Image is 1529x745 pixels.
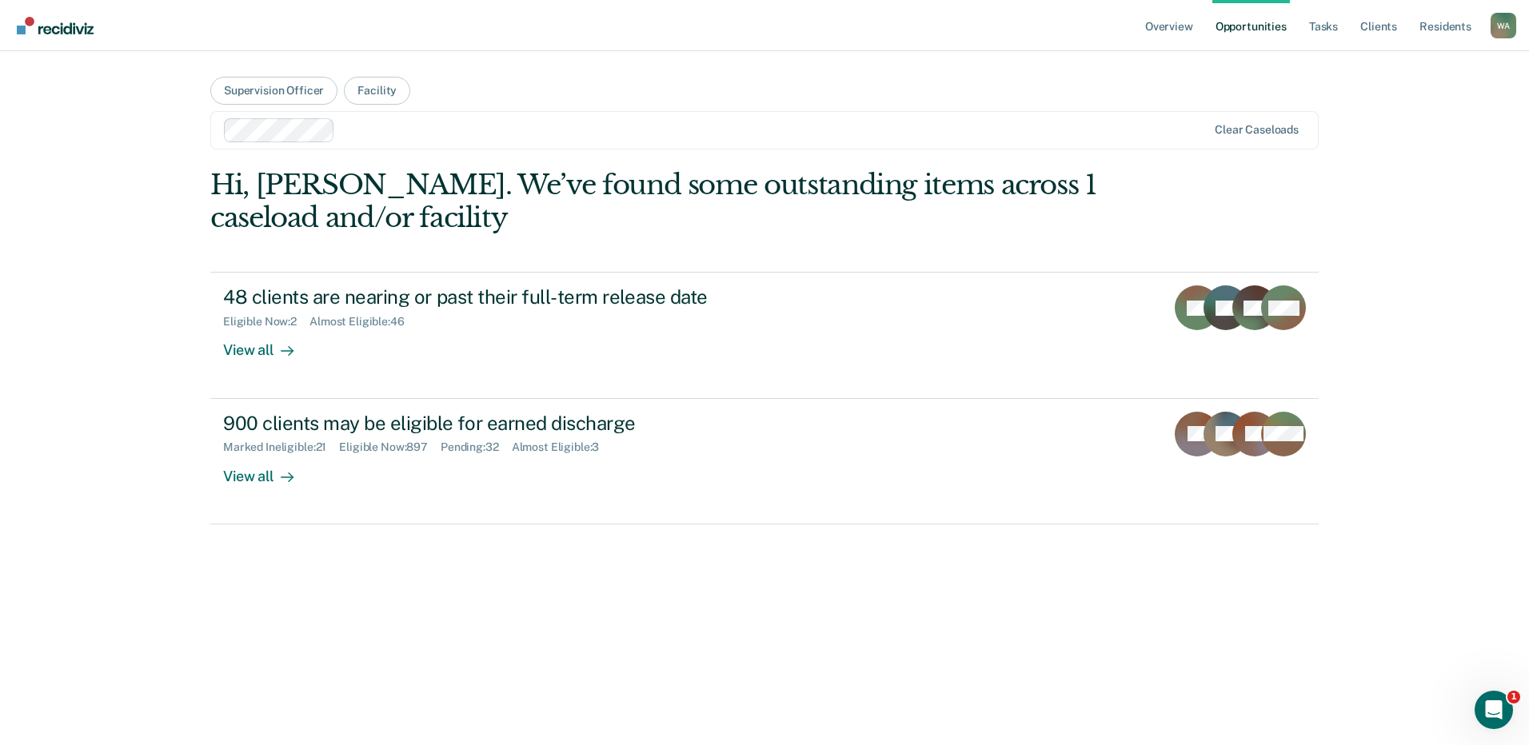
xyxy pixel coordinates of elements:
button: Profile dropdown button [1491,13,1516,38]
div: Clear caseloads [1215,123,1299,137]
img: Recidiviz [17,17,94,34]
div: Almost Eligible : 46 [309,315,417,329]
button: Facility [344,77,410,105]
div: View all [223,454,313,485]
div: Eligible Now : 897 [339,440,441,454]
iframe: Intercom live chat [1475,691,1513,729]
div: Pending : 32 [441,440,512,454]
div: 48 clients are nearing or past their full-term release date [223,285,784,309]
div: View all [223,329,313,360]
a: 48 clients are nearing or past their full-term release dateEligible Now:2Almost Eligible:46View all [210,272,1319,398]
button: Supervision Officer [210,77,337,105]
div: 900 clients may be eligible for earned discharge [223,412,784,435]
div: Almost Eligible : 3 [512,440,613,454]
div: Eligible Now : 2 [223,315,309,329]
a: 900 clients may be eligible for earned dischargeMarked Ineligible:21Eligible Now:897Pending:32Alm... [210,399,1319,524]
span: 1 [1507,691,1520,703]
div: Hi, [PERSON_NAME]. We’ve found some outstanding items across 1 caseload and/or facility [210,169,1097,234]
div: W A [1491,13,1516,38]
div: Marked Ineligible : 21 [223,440,339,454]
